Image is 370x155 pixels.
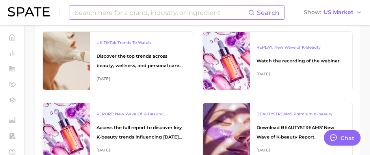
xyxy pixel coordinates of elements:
[324,10,353,15] span: US Market
[97,123,186,142] div: Access the full report to discover key K-beauty trends influencing [DATE] beauty market
[257,9,279,16] span: Search
[304,10,321,15] span: Show
[8,7,50,16] img: SPATE
[97,51,186,70] div: Discover the top trends across beauty, wellness, and personal care on TikTok [GEOGRAPHIC_DATA].
[257,69,346,79] div: [DATE]
[257,56,346,66] div: Watch the recording of the webinar.
[203,31,353,90] a: REPLAY: New Wave of K-BeautyWatch the recording of the webinar.[DATE]
[257,146,346,155] div: [DATE]
[257,109,346,119] div: BEAUTYSTREAMS Premium K-beauty Trends Report
[74,6,248,19] input: Search here for a brand, industry, or ingredient
[257,123,346,142] div: Download BEAUTYSTREAMS' New Wave of K-beauty Report.
[43,31,193,90] a: UK TikTok Trends To WatchDiscover the top trends across beauty, wellness, and personal care on Ti...
[97,146,186,155] div: [DATE]
[97,74,186,84] div: [DATE]
[257,43,346,52] div: REPLAY: New Wave of K-Beauty
[302,7,364,18] button: ShowUS Market
[97,38,186,47] div: UK TikTok Trends To Watch
[97,109,186,119] div: REPORT: New Wave Of K-Beauty: [GEOGRAPHIC_DATA]’s Trending Innovations In Skincare & Color Cosmetics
